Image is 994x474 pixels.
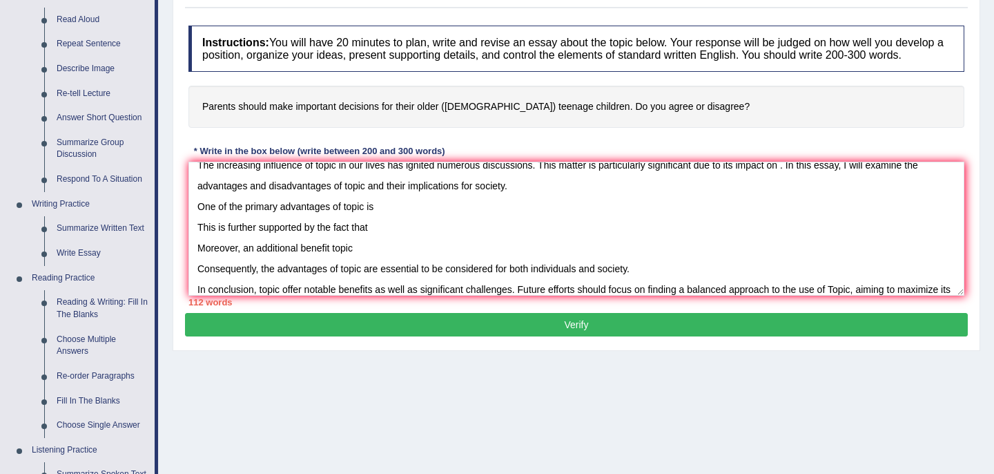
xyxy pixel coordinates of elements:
a: Repeat Sentence [50,32,155,57]
a: Re-tell Lecture [50,82,155,106]
h4: You will have 20 minutes to plan, write and revise an essay about the topic below. Your response ... [188,26,964,72]
a: Reading & Writing: Fill In The Blanks [50,290,155,327]
a: Fill In The Blanks [50,389,155,414]
div: * Write in the box below (write between 200 and 300 words) [188,145,450,158]
a: Choose Multiple Answers [50,328,155,364]
button: Verify [185,313,968,336]
a: Reading Practice [26,266,155,291]
b: Instructions: [202,37,269,48]
a: Re-order Paragraphs [50,364,155,389]
div: 112 words [188,296,964,309]
a: Listening Practice [26,438,155,463]
a: Writing Practice [26,192,155,217]
a: Choose Single Answer [50,413,155,438]
a: Write Essay [50,241,155,266]
a: Summarize Written Text [50,216,155,241]
a: Respond To A Situation [50,167,155,192]
a: Summarize Group Discussion [50,131,155,167]
h4: Parents should make important decisions for their older ([DEMOGRAPHIC_DATA]) teenage children. Do... [188,86,964,128]
a: Read Aloud [50,8,155,32]
a: Describe Image [50,57,155,82]
a: Answer Short Question [50,106,155,131]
